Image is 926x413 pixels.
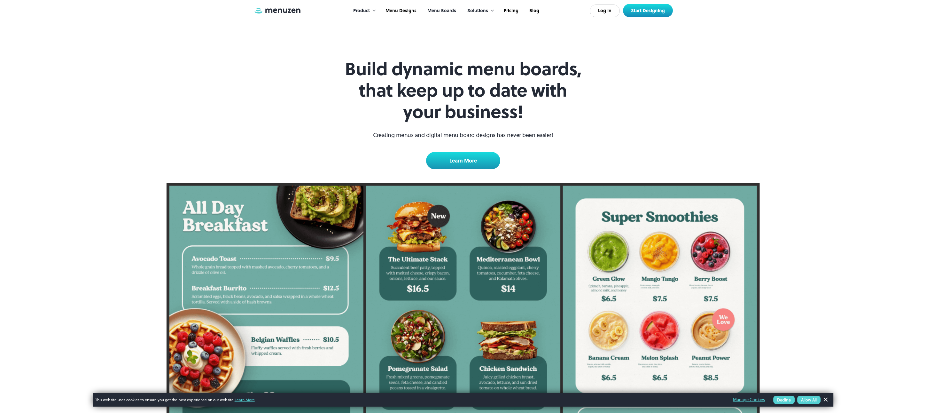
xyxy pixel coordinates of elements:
[347,1,379,21] div: Product
[353,7,370,14] div: Product
[797,396,821,404] button: Allow All
[733,396,765,403] a: Manage Cookies
[235,397,255,402] a: Learn More
[467,7,488,14] div: Solutions
[426,152,500,169] a: Learn More
[590,4,620,17] a: Log In
[95,397,724,403] span: This website uses cookies to ensure you get the best experience on our website.
[498,1,523,21] a: Pricing
[373,131,553,139] p: Creating menus and digital menu board designs has never been easier!
[340,58,586,123] h1: Build dynamic menu boards, that keep up to date with your business!
[523,1,544,21] a: Blog
[821,395,830,405] a: Dismiss Banner
[421,1,461,21] a: Menu Boards
[379,1,421,21] a: Menu Designs
[623,4,673,17] a: Start Designing
[773,396,795,404] button: Decline
[461,1,498,21] div: Solutions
